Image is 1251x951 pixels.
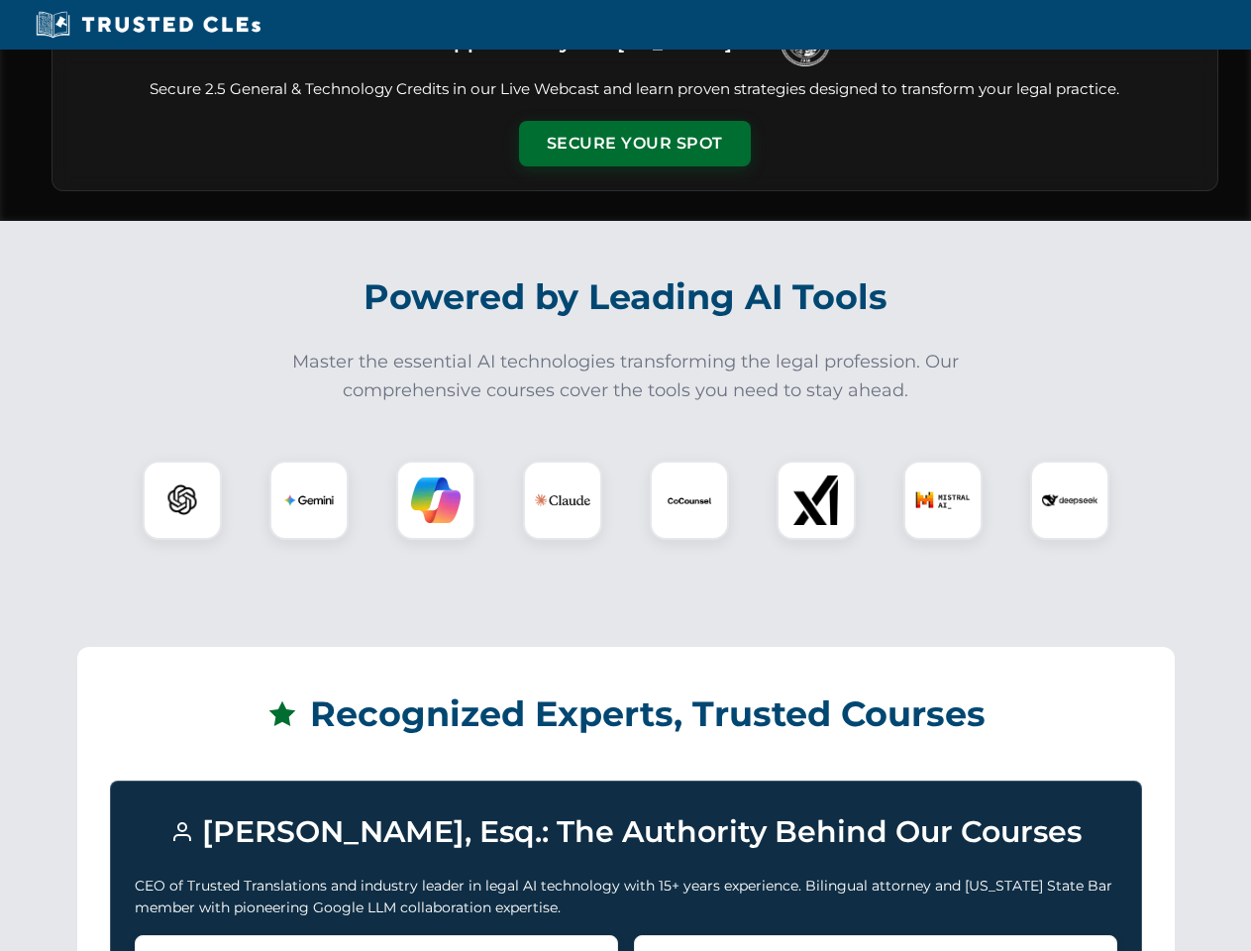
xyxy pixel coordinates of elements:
[154,472,211,529] img: ChatGPT Logo
[77,263,1175,332] h2: Powered by Leading AI Tools
[777,461,856,540] div: xAI
[903,461,983,540] div: Mistral AI
[523,461,602,540] div: Claude
[1042,473,1097,528] img: DeepSeek Logo
[396,461,475,540] div: Copilot
[76,78,1194,101] p: Secure 2.5 General & Technology Credits in our Live Webcast and learn proven strategies designed ...
[650,461,729,540] div: CoCounsel
[279,348,973,405] p: Master the essential AI technologies transforming the legal profession. Our comprehensive courses...
[665,475,714,525] img: CoCounsel Logo
[30,10,266,40] img: Trusted CLEs
[791,475,841,525] img: xAI Logo
[269,461,349,540] div: Gemini
[915,473,971,528] img: Mistral AI Logo
[135,875,1117,919] p: CEO of Trusted Translations and industry leader in legal AI technology with 15+ years experience....
[143,461,222,540] div: ChatGPT
[1030,461,1109,540] div: DeepSeek
[535,473,590,528] img: Claude Logo
[284,475,334,525] img: Gemini Logo
[411,475,461,525] img: Copilot Logo
[135,805,1117,859] h3: [PERSON_NAME], Esq.: The Authority Behind Our Courses
[519,121,751,166] button: Secure Your Spot
[110,680,1142,749] h2: Recognized Experts, Trusted Courses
